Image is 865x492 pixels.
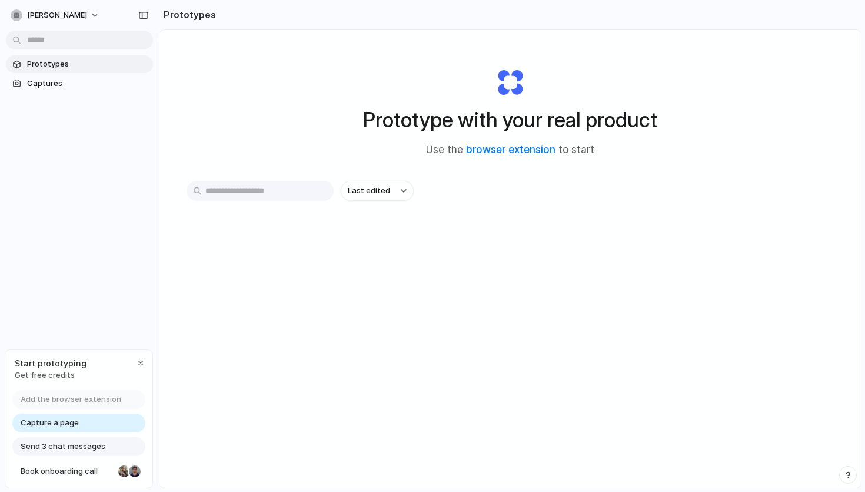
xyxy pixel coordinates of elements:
span: Last edited [348,185,390,197]
span: [PERSON_NAME] [27,9,87,21]
a: Prototypes [6,55,153,73]
a: browser extension [466,144,555,156]
div: Christian Iacullo [128,464,142,478]
span: Send 3 chat messages [21,441,105,453]
span: Book onboarding call [21,465,114,477]
div: Nicole Kubica [117,464,131,478]
button: [PERSON_NAME] [6,6,105,25]
span: Use the to start [426,143,594,158]
span: Add the browser extension [21,394,121,405]
button: Last edited [341,181,414,201]
span: Capture a page [21,417,79,429]
span: Captures [27,78,148,90]
span: Start prototyping [15,357,86,369]
a: Book onboarding call [12,462,145,481]
h2: Prototypes [159,8,216,22]
span: Prototypes [27,58,148,70]
a: Captures [6,75,153,93]
span: Get free credits [15,369,86,381]
h1: Prototype with your real product [363,104,657,136]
